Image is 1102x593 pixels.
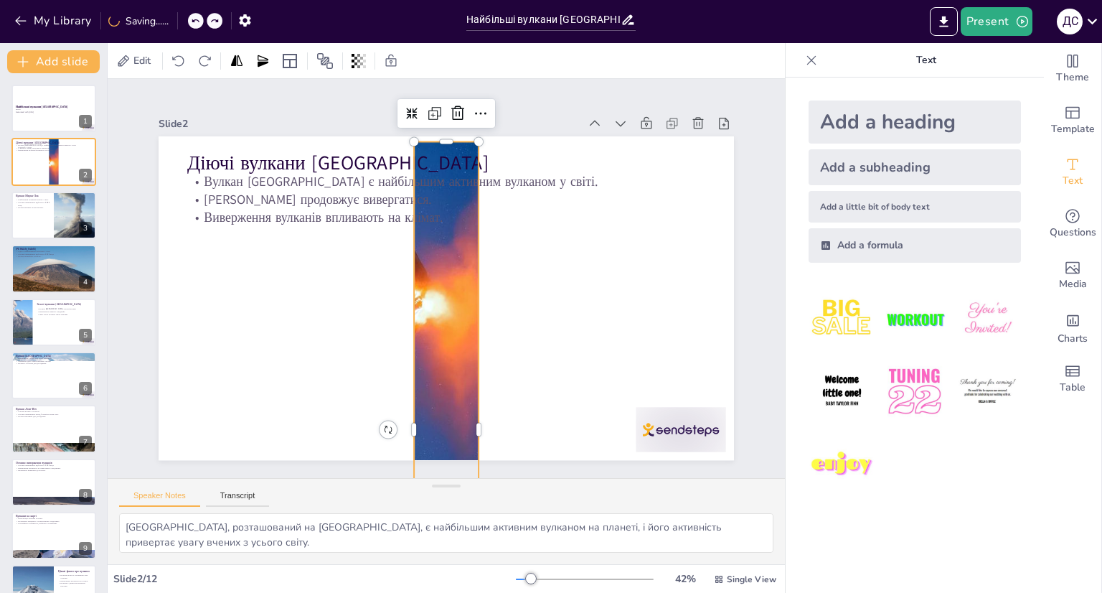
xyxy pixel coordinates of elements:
div: Add charts and graphs [1044,302,1101,353]
p: Вулкани на карті [16,514,92,518]
img: 6.jpeg [954,358,1021,425]
p: Вулкан Лонг-В'ю [16,407,92,411]
div: Add text boxes [1044,146,1101,198]
p: Важливість вивержень для науки. [16,469,92,472]
p: [PERSON_NAME] продовжує вивергатися. [187,191,705,209]
p: Виверження впливають на навколишнє середовище. [16,467,92,470]
button: Export to PowerPoint [930,7,958,36]
div: Add a little bit of body text [809,191,1021,223]
img: 5.jpeg [881,358,948,425]
input: Insert title [466,9,621,30]
div: Д С [1057,9,1083,34]
p: Виверження у 1980 році стало знаковим. [16,357,92,360]
p: Знищення лісів і зміни річкових систем. [16,360,92,363]
div: 5 [79,329,92,342]
p: Останнє виверження понад 1 мільйон років тому. [16,413,92,416]
strong: Найбільші вулкани [GEOGRAPHIC_DATA] [16,106,68,109]
p: Generated with [URL] [16,111,92,113]
div: Layout [278,50,301,73]
p: Інші згаслі вулкани також важливі. [37,313,92,316]
div: 1 [11,85,96,132]
p: Вулкан [GEOGRAPHIC_DATA] є найбільшим активним вулканом у світі. [187,173,705,191]
p: Останнє виверження вулканів [16,460,92,464]
p: Останнє виверження відбулося у 2023 році. [16,253,92,256]
p: Діючі вулкани [GEOGRAPHIC_DATA] [16,140,92,144]
img: 2.jpeg [881,286,948,352]
p: Вулкан є об'єктом для досліджень. [16,363,92,365]
span: Template [1051,121,1095,137]
button: Speaker Notes [119,491,200,507]
div: 3 [79,222,92,235]
div: Add a heading [809,101,1021,144]
div: Slide 2 / 12 [113,572,516,586]
p: [PERSON_NAME] продовжує вивергатися. [16,146,92,149]
button: Present [961,7,1032,36]
p: Вступ [16,108,92,111]
p: Діючі вулкани [GEOGRAPHIC_DATA] [187,150,705,177]
div: 8 [11,459,96,506]
div: 7 [79,436,92,449]
span: Edit [131,54,154,67]
div: 4 [79,276,92,289]
textarea: [GEOGRAPHIC_DATA], розташований на [GEOGRAPHIC_DATA], є найбільшим активним вулканом на планеті, ... [119,513,773,553]
p: Останнє виверження відбулося у 2023 році. [16,464,92,467]
p: Останнє виверження відбулося у 2022 році. [16,201,50,206]
p: Згаслий вулкан з історією. [16,411,92,414]
p: Цікаві факти про вулкани [58,569,92,573]
button: Transcript [206,491,270,507]
p: Вулкан [GEOGRAPHIC_DATA] [16,354,92,358]
div: Get real-time input from your audience [1044,198,1101,250]
div: Slide 2 [159,117,579,131]
p: Найбільший активний вулкан у світі. [16,198,50,201]
p: Вулкани є джерелом корисних копалин. [58,582,92,587]
p: Виверження впливають на клімат. [58,579,92,582]
span: Charts [1058,331,1088,347]
button: Add slide [7,50,100,73]
div: Change the overall theme [1044,43,1101,95]
p: Вулкан впливає на екосистему. [16,206,50,209]
div: 1 [79,115,92,128]
p: Згаслі вулкани [GEOGRAPHIC_DATA] [37,302,92,306]
div: Add a subheading [809,149,1021,185]
p: Вулкан приваблює туристів. [16,256,92,258]
img: 7.jpeg [809,431,875,498]
span: Single View [727,574,776,585]
span: Media [1059,276,1087,292]
div: 9 [11,512,96,559]
div: 7 [11,405,96,452]
div: 2 [11,138,96,185]
button: My Library [11,9,98,32]
img: 1.jpeg [809,286,875,352]
p: Вулкан [GEOGRAPHIC_DATA] є найбільшим активним вулканом у світі. [16,144,92,146]
p: [PERSON_NAME] [16,247,92,251]
p: Вулканічна активність та навколишнє середовище. [16,520,92,523]
span: Text [1063,173,1083,189]
img: 4.jpeg [809,358,875,425]
div: Add a table [1044,353,1101,405]
div: 42 % [668,572,702,586]
div: 3 [11,192,96,239]
div: 4 [11,245,96,292]
div: 9 [79,542,92,555]
p: Вулкани можуть створювати нові острови. [58,574,92,579]
p: Виверження вулканів впливають на клімат. [187,209,705,227]
p: Вулкан [GEOGRAPHIC_DATA] згаслий вулкан. [37,307,92,310]
div: 6 [11,352,96,399]
p: Виверження змінило ландшафт. [37,310,92,313]
span: Theme [1056,70,1089,85]
div: Add images, graphics, shapes or video [1044,250,1101,302]
p: Один з найактивніших вулканів у світі. [16,251,92,253]
span: Questions [1050,225,1096,241]
div: 5 [11,299,96,346]
div: 8 [79,489,92,502]
div: Add a formula [809,228,1021,263]
span: Position [316,52,334,70]
p: Виверження вулканів впливають на клімат. [16,149,92,151]
div: 2 [79,169,92,182]
img: 3.jpeg [954,286,1021,352]
button: Д С [1057,7,1083,36]
p: Географічні особливості, пов'язані з вулканами. [16,523,92,526]
p: Візуалізація вулканів на карті. [16,517,92,520]
div: 6 [79,382,92,395]
p: Вулкан Мауна-Лоа [16,194,50,198]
